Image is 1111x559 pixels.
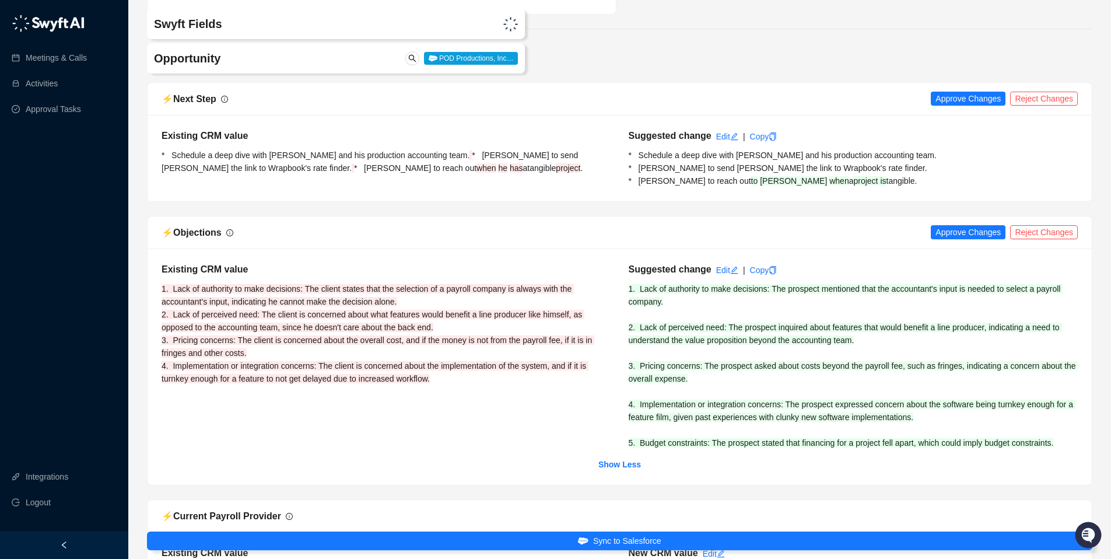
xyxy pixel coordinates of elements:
[703,549,725,558] a: Edit
[1015,226,1073,239] span: Reject Changes
[82,191,141,201] a: Powered byPylon
[147,532,1092,550] button: Sync to Salesforce
[23,163,43,175] span: Docs
[12,12,35,35] img: Swyft AI
[26,465,68,488] a: Integrations
[221,96,228,103] span: info-circle
[730,132,738,141] span: edit
[26,97,81,121] a: Approval Tasks
[1010,92,1078,106] button: Reject Changes
[286,513,293,520] span: info-circle
[598,460,641,469] strong: Show Less
[162,284,594,383] span: 1. Lack of authority to make decisions: The client states that the selection of a payroll company...
[154,50,363,67] h4: Opportunity
[760,176,827,186] span: [PERSON_NAME]
[40,106,191,117] div: Start new chat
[915,176,917,186] span: .
[12,165,21,174] div: 📚
[1015,92,1073,105] span: Reject Changes
[26,491,51,514] span: Logout
[716,132,738,141] a: Edit
[829,176,849,186] span: when
[476,163,496,173] span: when
[769,266,777,274] span: copy
[40,117,148,127] div: We're available if you need us!
[730,266,738,274] span: edit
[12,106,33,127] img: 5124521997842_fc6d7dfcefe973c2e489_88.png
[162,511,281,521] span: ⚡️ Current Payroll Provider
[162,228,222,237] span: ⚡️ Objections
[935,92,1001,105] span: Approve Changes
[750,132,777,141] a: Copy
[853,176,886,186] span: project is
[593,534,661,547] span: Sync to Salesforce
[116,192,141,201] span: Pylon
[12,65,212,84] h2: How can we help?
[716,265,738,275] a: Edit
[162,151,469,160] span: * Schedule a deep dive with [PERSON_NAME] and his production accounting team.
[226,229,233,236] span: info-circle
[26,72,58,95] a: Activities
[498,163,507,173] span: he
[424,53,518,62] a: POD Productions, Inc…
[26,46,87,69] a: Meetings & Calls
[523,163,528,173] span: a
[1074,520,1105,552] iframe: Open customer support
[931,92,1005,106] button: Approve Changes
[629,151,937,160] span: * Schedule a deep dive with [PERSON_NAME] and his production accounting team.
[849,176,854,186] span: a
[1010,225,1078,239] button: Reject Changes
[629,263,712,277] h5: Suggested change
[886,176,915,186] span: tangible
[64,163,90,175] span: Status
[935,226,1001,239] span: Approve Changes
[162,94,216,104] span: ⚡️ Next Step
[12,47,212,65] p: Welcome 👋
[12,498,20,506] span: logout
[580,163,583,173] span: .
[7,159,48,180] a: 📚Docs
[408,54,416,62] span: search
[717,550,725,558] span: edit
[12,15,85,32] img: logo-05li4sbe.png
[354,163,476,173] span: * [PERSON_NAME] to reach out
[198,109,212,123] button: Start new chat
[60,541,68,549] span: left
[751,176,758,186] span: to
[556,163,580,173] span: project
[629,129,712,143] h5: Suggested change
[931,225,1005,239] button: Approve Changes
[162,263,611,277] h5: Existing CRM value
[162,151,580,173] span: * [PERSON_NAME] to send [PERSON_NAME] the link to Wrapbook's rate finder.
[629,284,1078,448] span: 1. Lack of authority to make decisions: The prospect mentioned that the accountant's input is nee...
[162,129,611,143] h5: Existing CRM value
[743,130,745,143] div: |
[769,132,777,141] span: copy
[743,264,745,277] div: |
[48,159,94,180] a: 📶Status
[527,163,556,173] span: tangible
[154,16,363,32] h4: Swyft Fields
[629,176,751,186] span: * [PERSON_NAME] to reach out
[424,52,518,65] span: POD Productions, Inc…
[629,163,927,173] span: * [PERSON_NAME] to send [PERSON_NAME] the link to Wrapbook's rate finder.
[510,163,523,173] span: has
[750,265,777,275] a: Copy
[52,165,62,174] div: 📶
[503,17,518,32] img: Swyft Logo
